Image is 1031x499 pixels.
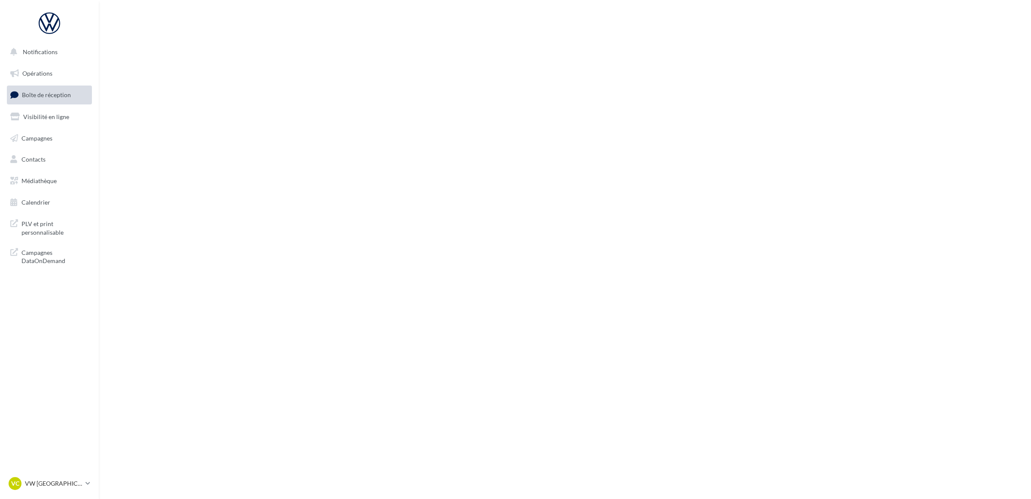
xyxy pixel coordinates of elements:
a: Boîte de réception [5,86,94,104]
p: VW [GEOGRAPHIC_DATA] [25,479,82,488]
a: VC VW [GEOGRAPHIC_DATA] [7,475,92,492]
a: PLV et print personnalisable [5,214,94,240]
span: PLV et print personnalisable [21,218,88,236]
span: Opérations [22,70,52,77]
a: Visibilité en ligne [5,108,94,126]
a: Campagnes [5,129,94,147]
span: Médiathèque [21,177,57,184]
span: Visibilité en ligne [23,113,69,120]
span: Notifications [23,48,58,55]
button: Notifications [5,43,90,61]
a: Opérations [5,64,94,83]
span: Campagnes [21,134,52,141]
span: Calendrier [21,199,50,206]
span: Contacts [21,156,46,163]
a: Contacts [5,150,94,168]
span: Boîte de réception [22,91,71,98]
a: Campagnes DataOnDemand [5,243,94,269]
a: Médiathèque [5,172,94,190]
span: VC [11,479,19,488]
span: Campagnes DataOnDemand [21,247,88,265]
a: Calendrier [5,193,94,211]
